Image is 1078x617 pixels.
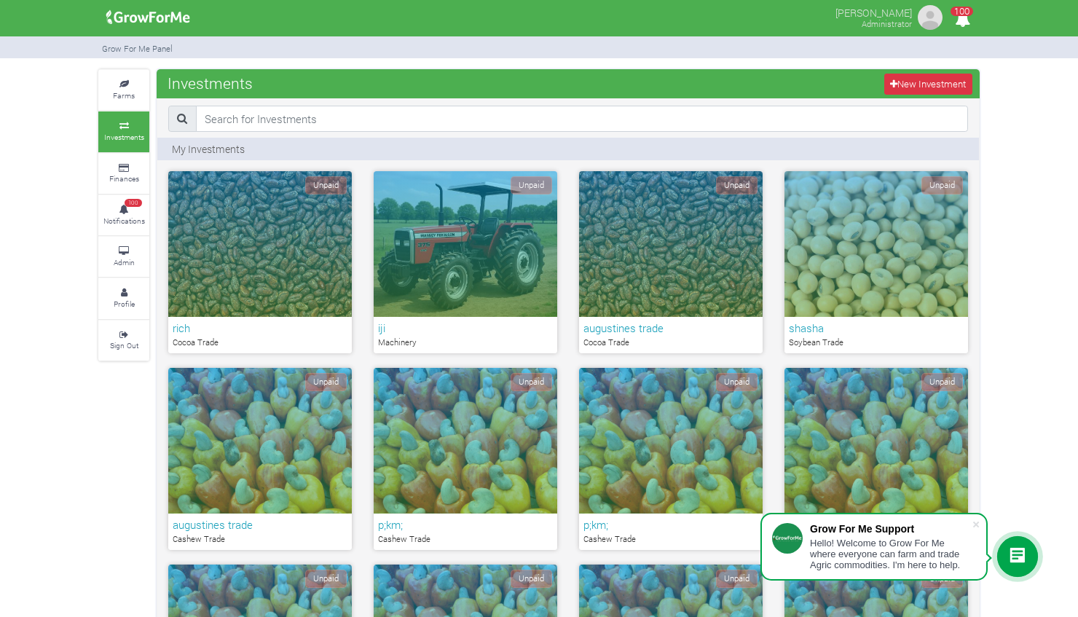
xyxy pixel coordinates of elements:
a: New Investment [884,74,972,95]
span: Unpaid [511,176,552,194]
p: Cashew Trade [583,533,758,546]
h6: shasha [789,321,964,334]
a: Unpaid p;km; Cashew Trade [579,368,763,550]
span: Unpaid [511,373,552,391]
span: Unpaid [716,373,758,391]
p: Soybean Trade [789,337,964,349]
h6: augustines trade [583,321,758,334]
p: Cashew Trade [378,533,553,546]
small: Administrator [862,18,912,29]
a: Farms [98,70,149,110]
small: Farms [113,90,135,101]
p: Cocoa Trade [583,337,758,349]
h6: p;km; [378,518,553,531]
a: 100 Notifications [98,195,149,235]
a: Unpaid shasha Soybean Trade [784,171,968,353]
small: Admin [114,257,135,267]
a: Unpaid augustines trade Cashew Trade [168,368,352,550]
span: Unpaid [305,373,347,391]
img: growforme image [101,3,195,32]
a: Unpaid p;km; Cashew Trade [374,368,557,550]
span: Unpaid [511,570,552,588]
p: My Investments [172,141,245,157]
span: Unpaid [921,176,963,194]
p: Machinery [378,337,553,349]
a: Profile [98,278,149,318]
a: Finances [98,154,149,194]
span: Investments [164,68,256,98]
span: Unpaid [716,176,758,194]
h6: rich [173,321,347,334]
span: Unpaid [716,570,758,588]
a: Investments [98,111,149,152]
p: Cocoa Trade [173,337,347,349]
a: Unpaid rich Cocoa Trade [168,171,352,353]
span: 100 [951,7,973,16]
h6: augustines trade [173,518,347,531]
div: Grow For Me Support [810,523,972,535]
span: Unpaid [921,373,963,391]
a: Unpaid augustines trade Cocoa Trade [579,171,763,353]
p: [PERSON_NAME] [835,3,912,20]
a: Admin [98,237,149,277]
div: Hello! Welcome to Grow For Me where everyone can farm and trade Agric commodities. I'm here to help. [810,538,972,570]
input: Search for Investments [196,106,968,132]
span: 100 [125,199,142,208]
small: Sign Out [110,340,138,350]
h6: p;km; [583,518,758,531]
i: Notifications [948,3,977,36]
span: Unpaid [305,176,347,194]
h6: iji [378,321,553,334]
a: 100 [948,14,977,28]
small: Notifications [103,216,145,226]
small: Finances [109,173,139,184]
a: Sign Out [98,321,149,361]
img: growforme image [916,3,945,32]
a: Unpaid y68yt Cashew Trade [784,368,968,550]
span: Unpaid [305,570,347,588]
a: Unpaid iji Machinery [374,171,557,353]
small: Profile [114,299,135,309]
p: Cashew Trade [173,533,347,546]
small: Grow For Me Panel [102,43,173,54]
small: Investments [104,132,144,142]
